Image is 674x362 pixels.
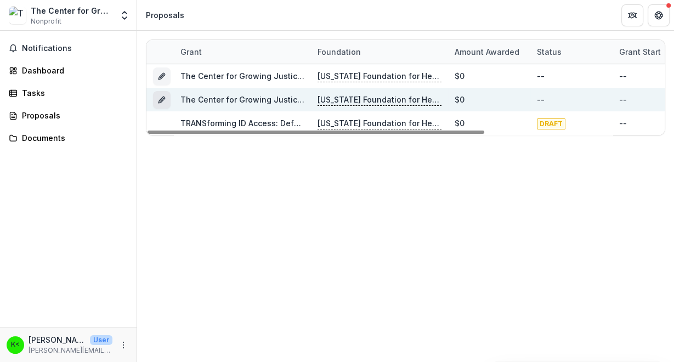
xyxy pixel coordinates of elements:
[619,117,627,129] div: --
[22,65,123,76] div: Dashboard
[311,46,367,58] div: Foundation
[318,70,441,82] p: [US_STATE] Foundation for Health
[22,110,123,121] div: Proposals
[530,40,613,64] div: Status
[11,341,20,348] div: Keith Rose <keith@growjustice.org>
[146,9,184,21] div: Proposals
[117,4,132,26] button: Open entity switcher
[613,46,667,58] div: Grant start
[537,118,565,129] span: DRAFT
[22,44,128,53] span: Notifications
[9,7,26,24] img: The Center for Growing Justice
[90,335,112,345] p: User
[180,95,479,104] a: The Center for Growing Justice - [DATE] - [DATE] Request for Concept Papers
[4,39,132,57] button: Notifications
[311,40,448,64] div: Foundation
[4,84,132,102] a: Tasks
[455,94,465,105] div: $0
[4,129,132,147] a: Documents
[31,16,61,26] span: Nonprofit
[174,40,311,64] div: Grant
[537,70,545,82] div: --
[31,5,112,16] div: The Center for Growing Justice
[180,71,479,81] a: The Center for Growing Justice - [DATE] - [DATE] Request for Concept Papers
[530,46,568,58] div: Status
[4,61,132,80] a: Dashboard
[318,117,441,129] p: [US_STATE] Foundation for Health
[29,334,86,346] p: [PERSON_NAME] <[PERSON_NAME][EMAIL_ADDRESS][DOMAIN_NAME]>
[648,4,670,26] button: Get Help
[448,40,530,64] div: Amount awarded
[22,132,123,144] div: Documents
[455,70,465,82] div: $0
[4,106,132,125] a: Proposals
[180,118,641,128] a: TRANSforming ID Access: Defending & Expanding Access to Gender Marker Changes on [US_STATE] Ident...
[153,91,171,109] button: Grant 9abf61b2-96aa-428b-a3da-43f8c4e1fd19
[621,4,643,26] button: Partners
[318,94,441,106] p: [US_STATE] Foundation for Health
[174,46,208,58] div: Grant
[619,70,627,82] div: --
[153,67,171,85] button: Grant c0732e54-ff00-4c59-af5b-3b1f053a31ac
[29,346,112,355] p: [PERSON_NAME][EMAIL_ADDRESS][DOMAIN_NAME]
[537,94,545,105] div: --
[141,7,189,23] nav: breadcrumb
[117,338,130,352] button: More
[448,46,526,58] div: Amount awarded
[619,94,627,105] div: --
[22,87,123,99] div: Tasks
[455,117,465,129] div: $0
